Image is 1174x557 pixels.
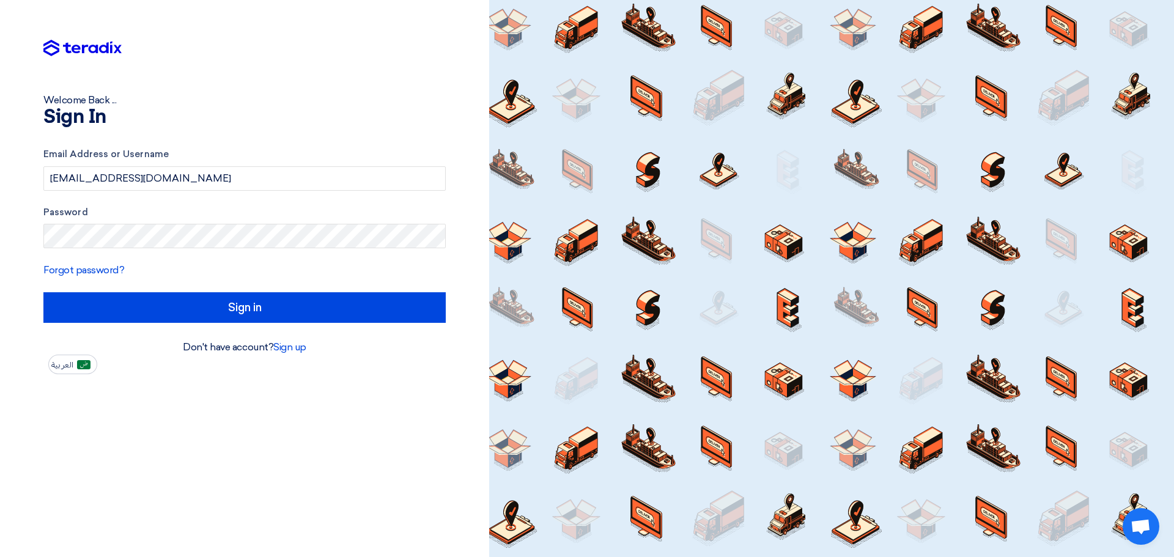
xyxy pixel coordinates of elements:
label: Password [43,205,446,219]
img: ar-AR.png [77,360,90,369]
a: Forgot password? [43,264,124,276]
div: Welcome Back ... [43,93,446,108]
a: Sign up [273,341,306,353]
label: Email Address or Username [43,147,446,161]
h1: Sign In [43,108,446,127]
input: Sign in [43,292,446,323]
input: Enter your business email or username [43,166,446,191]
span: العربية [51,361,73,369]
img: Teradix logo [43,40,122,57]
div: Don't have account? [43,340,446,355]
div: دردشة مفتوحة [1123,508,1159,545]
button: العربية [48,355,97,374]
